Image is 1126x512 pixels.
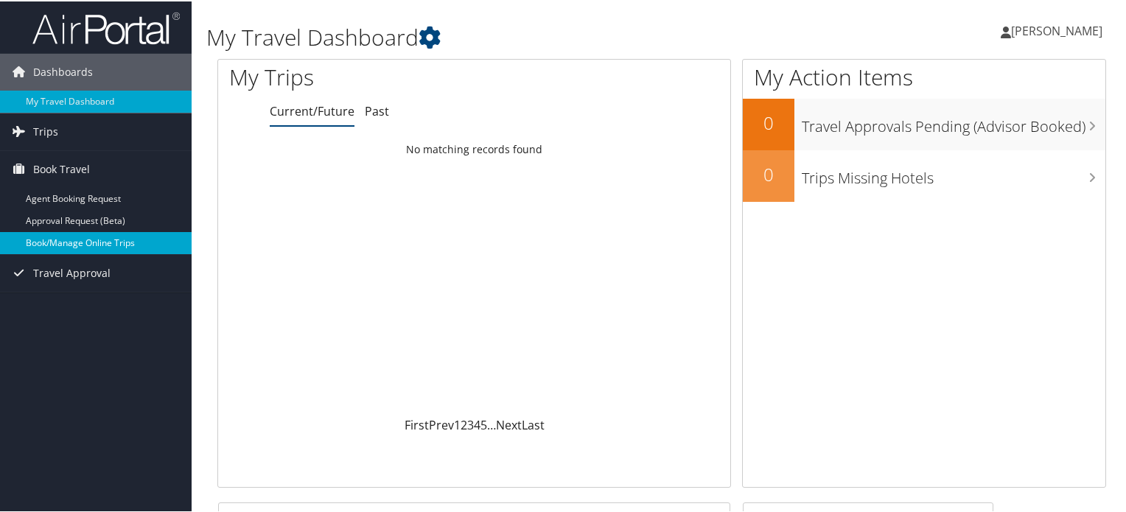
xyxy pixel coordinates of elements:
[743,161,794,186] h2: 0
[802,159,1105,187] h3: Trips Missing Hotels
[1001,7,1117,52] a: [PERSON_NAME]
[229,60,506,91] h1: My Trips
[743,109,794,134] h2: 0
[405,415,429,432] a: First
[32,10,180,44] img: airportal-logo.png
[467,415,474,432] a: 3
[522,415,545,432] a: Last
[743,60,1105,91] h1: My Action Items
[454,415,461,432] a: 1
[1011,21,1102,38] span: [PERSON_NAME]
[429,415,454,432] a: Prev
[461,415,467,432] a: 2
[743,97,1105,149] a: 0Travel Approvals Pending (Advisor Booked)
[33,52,93,89] span: Dashboards
[33,150,90,186] span: Book Travel
[33,112,58,149] span: Trips
[487,415,496,432] span: …
[496,415,522,432] a: Next
[33,253,111,290] span: Travel Approval
[270,102,354,118] a: Current/Future
[365,102,389,118] a: Past
[206,21,814,52] h1: My Travel Dashboard
[474,415,480,432] a: 4
[743,149,1105,200] a: 0Trips Missing Hotels
[218,135,730,161] td: No matching records found
[802,108,1105,136] h3: Travel Approvals Pending (Advisor Booked)
[480,415,487,432] a: 5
